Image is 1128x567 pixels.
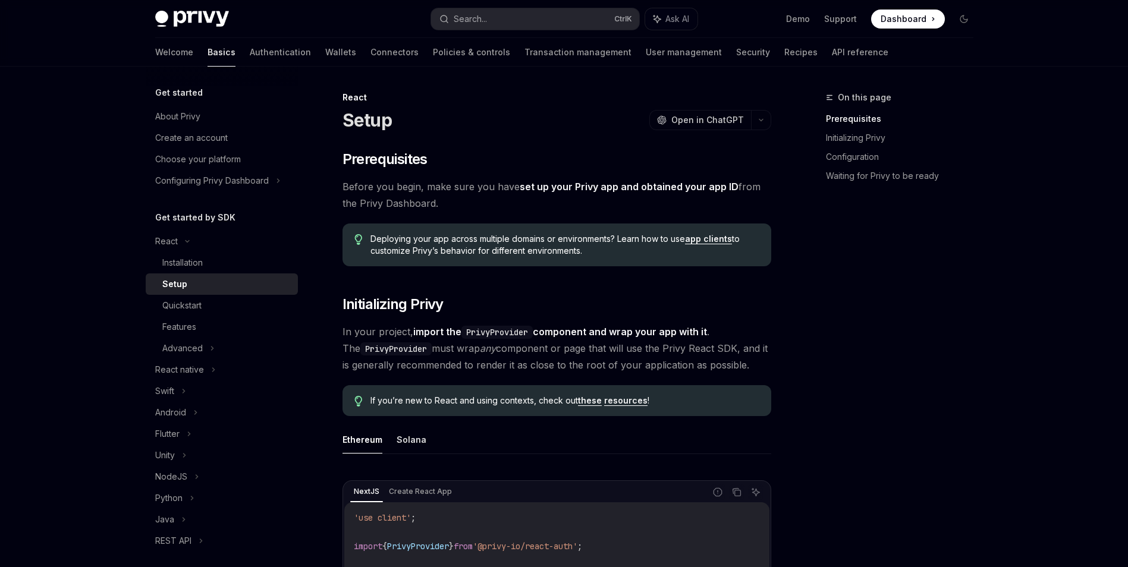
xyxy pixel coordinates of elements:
button: Solana [397,426,426,453]
a: Basics [208,38,235,67]
button: Ask AI [645,8,697,30]
button: Report incorrect code [710,484,725,500]
div: React [343,92,771,103]
a: Setup [146,273,298,295]
div: Create an account [155,131,228,145]
span: ; [577,541,582,552]
span: Initializing Privy [343,295,444,314]
div: Advanced [162,341,203,355]
span: } [449,541,454,552]
code: PrivyProvider [461,326,533,339]
span: Prerequisites [343,150,428,169]
button: Ethereum [343,426,382,453]
strong: import the component and wrap your app with it [413,326,707,338]
a: Create an account [146,127,298,149]
button: Open in ChatGPT [649,110,751,130]
a: Transaction management [524,38,631,67]
div: Java [155,512,174,527]
div: Features [162,320,196,334]
a: Welcome [155,38,193,67]
a: Connectors [370,38,419,67]
span: Open in ChatGPT [671,114,744,126]
a: User management [646,38,722,67]
a: Installation [146,252,298,273]
svg: Tip [354,396,363,407]
span: '@privy-io/react-auth' [473,541,577,552]
span: import [354,541,382,552]
div: Create React App [385,484,455,499]
a: resources [604,395,648,406]
a: Choose your platform [146,149,298,170]
div: About Privy [155,109,200,124]
span: In your project, . The must wrap component or page that will use the Privy React SDK, and it is g... [343,323,771,373]
h1: Setup [343,109,392,131]
h5: Get started by SDK [155,210,235,225]
a: Demo [786,13,810,25]
button: Ask AI [748,484,763,500]
span: 'use client' [354,512,411,523]
div: Choose your platform [155,152,241,166]
a: About Privy [146,106,298,127]
a: Support [824,13,857,25]
a: Dashboard [871,10,945,29]
img: dark logo [155,11,229,27]
span: from [454,541,473,552]
a: Wallets [325,38,356,67]
span: { [382,541,387,552]
span: PrivyProvider [387,541,449,552]
div: NodeJS [155,470,187,484]
a: Policies & controls [433,38,510,67]
span: ; [411,512,416,523]
span: Ask AI [665,13,689,25]
span: If you’re new to React and using contexts, check out ! [370,395,759,407]
button: Search...CtrlK [431,8,639,30]
a: these [578,395,602,406]
a: set up your Privy app and obtained your app ID [520,181,739,193]
div: Swift [155,384,174,398]
div: REST API [155,534,191,548]
a: Authentication [250,38,311,67]
h5: Get started [155,86,203,100]
a: API reference [832,38,888,67]
div: Android [155,405,186,420]
div: NextJS [350,484,383,499]
div: Unity [155,448,175,462]
a: Recipes [784,38,818,67]
div: Installation [162,256,203,270]
div: Search... [454,12,487,26]
div: Setup [162,277,187,291]
span: Before you begin, make sure you have from the Privy Dashboard. [343,178,771,212]
a: Prerequisites [826,109,983,128]
code: PrivyProvider [360,342,432,355]
span: Ctrl K [614,14,632,24]
span: On this page [838,90,891,105]
a: Security [736,38,770,67]
span: Dashboard [881,13,926,25]
a: Features [146,316,298,338]
a: Configuration [826,147,983,166]
div: Flutter [155,427,180,441]
a: Quickstart [146,295,298,316]
span: Deploying your app across multiple domains or environments? Learn how to use to customize Privy’s... [370,233,759,257]
div: Python [155,491,183,505]
div: Configuring Privy Dashboard [155,174,269,188]
a: Waiting for Privy to be ready [826,166,983,185]
a: Initializing Privy [826,128,983,147]
div: Quickstart [162,298,202,313]
button: Toggle dark mode [954,10,973,29]
em: any [480,342,496,354]
svg: Tip [354,234,363,245]
div: React native [155,363,204,377]
a: app clients [685,234,732,244]
button: Copy the contents from the code block [729,484,744,500]
div: React [155,234,178,248]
